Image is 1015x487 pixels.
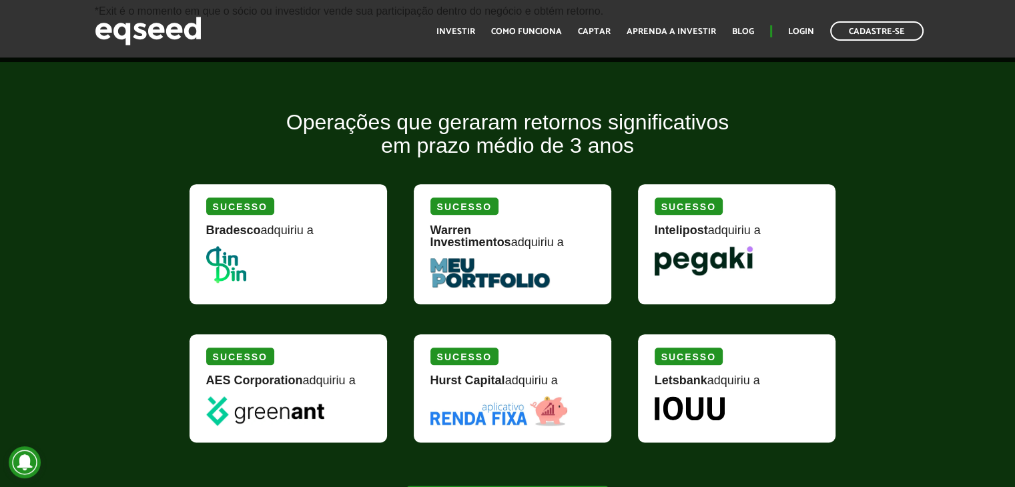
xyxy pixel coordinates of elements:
a: Como funciona [491,27,562,36]
div: adquiriu a [206,224,370,246]
a: Blog [732,27,754,36]
img: Pegaki [655,246,753,276]
div: adquiriu a [655,374,819,396]
div: Sucesso [430,348,498,365]
div: Sucesso [655,348,723,365]
img: EqSeed [95,13,202,49]
div: Sucesso [655,197,723,215]
a: Captar [578,27,611,36]
img: DinDin [206,246,246,283]
strong: AES Corporation [206,374,303,387]
a: Login [788,27,814,36]
strong: Intelipost [655,223,708,237]
div: adquiriu a [206,374,370,396]
a: Investir [436,27,475,36]
div: Sucesso [206,348,274,365]
div: Sucesso [430,197,498,215]
strong: Letsbank [655,374,707,387]
img: Renda Fixa [430,396,568,426]
img: MeuPortfolio [430,258,550,288]
a: Cadastre-se [830,21,924,41]
div: adquiriu a [430,374,595,396]
a: Aprenda a investir [627,27,716,36]
h2: Operações que geraram retornos significativos em prazo médio de 3 anos [180,111,836,177]
strong: Bradesco [206,223,261,237]
div: Sucesso [206,197,274,215]
img: greenant [206,396,324,426]
div: adquiriu a [655,224,819,246]
strong: Warren Investimentos [430,223,511,249]
strong: Hurst Capital [430,374,505,387]
div: adquiriu a [430,224,595,258]
img: Iouu [655,396,725,420]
